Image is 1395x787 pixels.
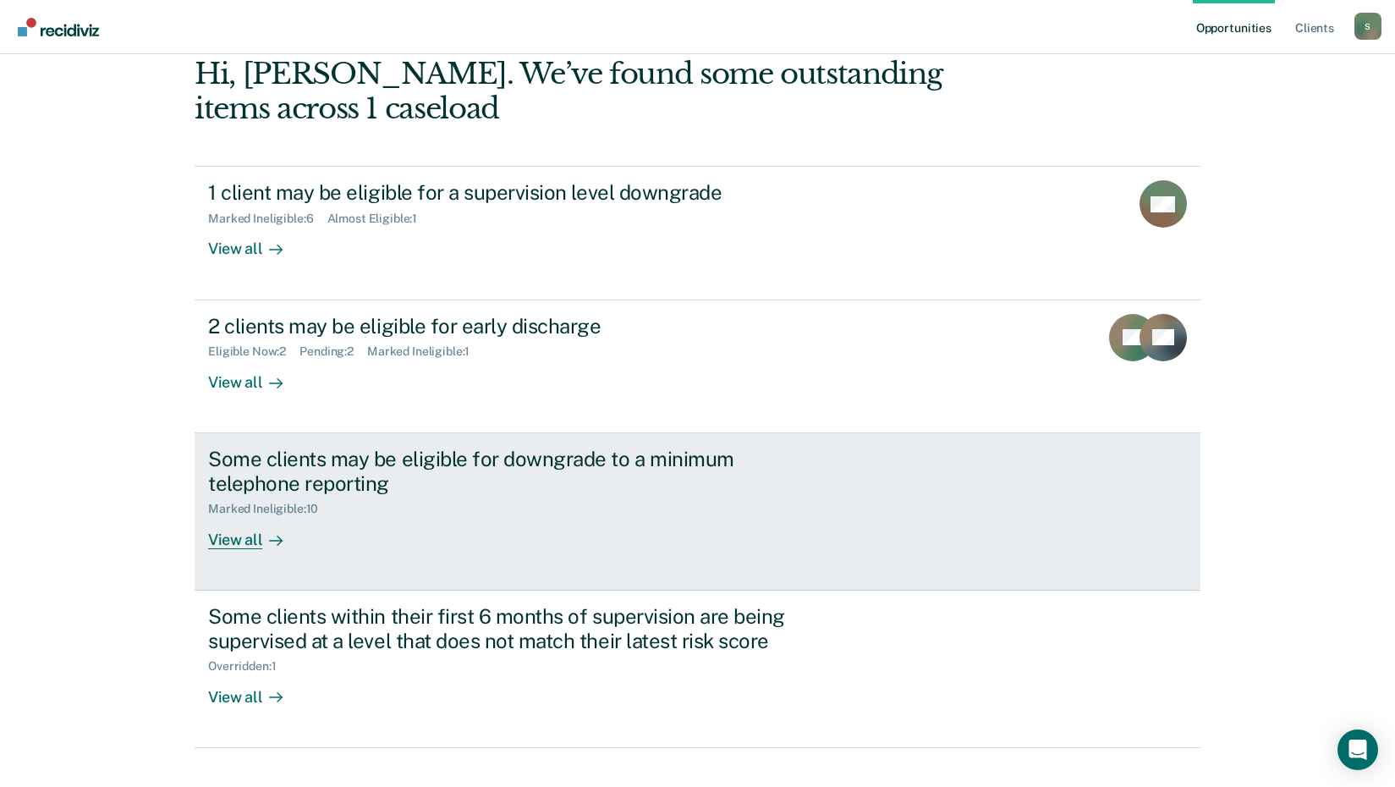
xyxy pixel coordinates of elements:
[208,502,332,516] div: Marked Ineligible : 10
[208,212,327,226] div: Marked Ineligible : 6
[1354,13,1381,40] button: Profile dropdown button
[195,57,999,126] div: Hi, [PERSON_NAME]. We’ve found some outstanding items across 1 caseload
[195,166,1200,300] a: 1 client may be eligible for a supervision level downgradeMarked Ineligible:6Almost Eligible:1Vie...
[18,18,99,36] img: Recidiviz
[1337,729,1378,770] div: Open Intercom Messenger
[195,591,1200,748] a: Some clients within their first 6 months of supervision are being supervised at a level that does...
[195,300,1200,433] a: 2 clients may be eligible for early dischargeEligible Now:2Pending:2Marked Ineligible:1View all
[367,344,483,359] div: Marked Ineligible : 1
[208,604,802,653] div: Some clients within their first 6 months of supervision are being supervised at a level that does...
[208,516,303,549] div: View all
[195,433,1200,591] a: Some clients may be eligible for downgrade to a minimum telephone reportingMarked Ineligible:10Vi...
[208,447,802,496] div: Some clients may be eligible for downgrade to a minimum telephone reporting
[208,659,289,674] div: Overridden : 1
[208,359,303,392] div: View all
[208,180,802,205] div: 1 client may be eligible for a supervision level downgrade
[208,674,303,707] div: View all
[208,314,802,338] div: 2 clients may be eligible for early discharge
[1354,13,1381,40] div: S
[208,344,299,359] div: Eligible Now : 2
[299,344,367,359] div: Pending : 2
[208,226,303,259] div: View all
[327,212,431,226] div: Almost Eligible : 1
